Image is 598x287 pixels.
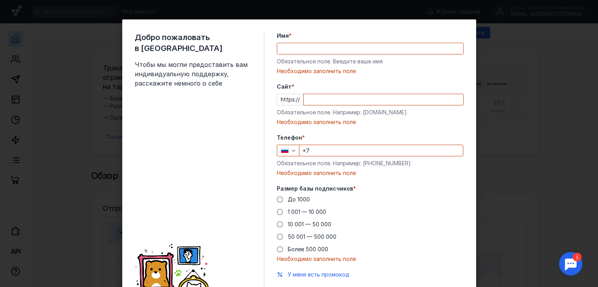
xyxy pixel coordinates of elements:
div: Необходимо заполнить поле [277,169,464,177]
div: Необходимо заполнить поле [277,118,464,126]
span: Телефон [277,134,302,142]
div: Обязательное поле. Введите ваше имя [277,58,464,65]
span: 10 001 — 50 000 [288,221,331,227]
button: У меня есть промокод [288,271,349,278]
div: Обязательное поле. Например: [PHONE_NUMBER] [277,159,464,167]
div: Необходимо заполнить поле [277,255,464,263]
span: 50 001 — 500 000 [288,233,336,240]
span: Размер базы подписчиков [277,185,353,192]
div: Обязательное поле. Например: [DOMAIN_NAME] [277,108,464,116]
span: 1 001 — 10 000 [288,208,326,215]
span: Чтобы мы могли предоставить вам индивидуальную поддержку, расскажите немного о себе [135,60,252,88]
span: Добро пожаловать в [GEOGRAPHIC_DATA] [135,32,252,54]
span: У меня есть промокод [288,271,349,278]
span: До 1000 [288,196,310,203]
div: Необходимо заполнить поле [277,67,464,75]
span: Cайт [277,83,292,91]
span: Более 500 000 [288,246,328,252]
div: 1 [18,5,26,13]
span: Имя [277,32,289,40]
